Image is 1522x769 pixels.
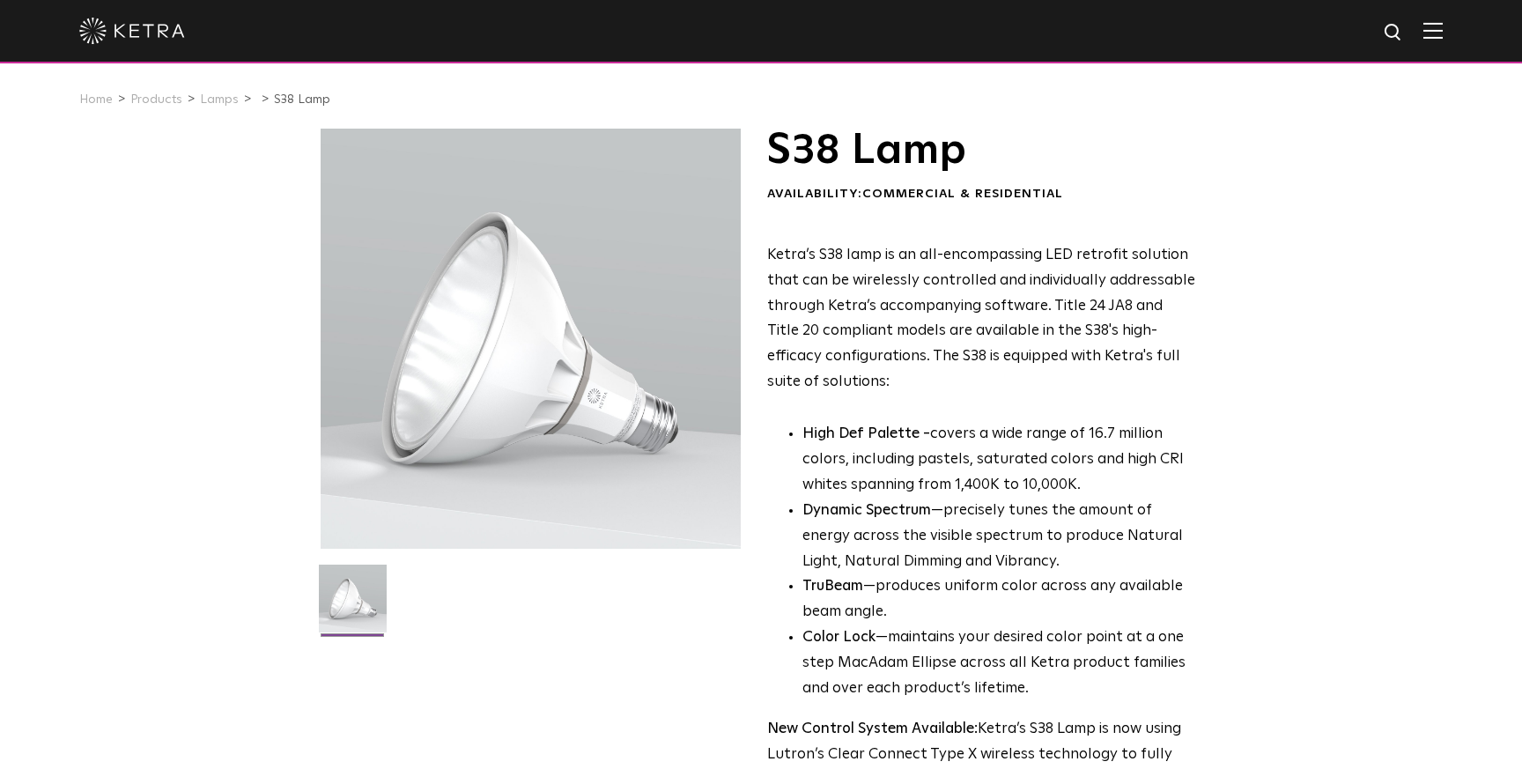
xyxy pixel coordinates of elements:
li: —maintains your desired color point at a one step MacAdam Ellipse across all Ketra product famili... [802,625,1196,702]
p: Ketra’s S38 lamp is an all-encompassing LED retrofit solution that can be wirelessly controlled a... [767,243,1196,396]
strong: New Control System Available: [767,721,978,736]
span: Commercial & Residential [862,188,1063,200]
img: ketra-logo-2019-white [79,18,185,44]
a: Home [79,93,113,106]
p: covers a wide range of 16.7 million colors, including pastels, saturated colors and high CRI whit... [802,422,1196,499]
strong: Color Lock [802,630,876,645]
strong: TruBeam [802,579,863,594]
a: S38 Lamp [274,93,330,106]
strong: High Def Palette - [802,426,930,441]
strong: Dynamic Spectrum [802,503,931,518]
a: Lamps [200,93,239,106]
li: —precisely tunes the amount of energy across the visible spectrum to produce Natural Light, Natur... [802,499,1196,575]
img: Hamburger%20Nav.svg [1423,22,1443,39]
img: search icon [1383,22,1405,44]
div: Availability: [767,186,1196,203]
h1: S38 Lamp [767,129,1196,173]
img: S38-Lamp-Edison-2021-Web-Square [319,565,387,646]
li: —produces uniform color across any available beam angle. [802,574,1196,625]
a: Products [130,93,182,106]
